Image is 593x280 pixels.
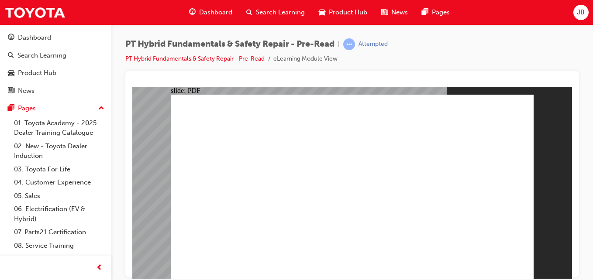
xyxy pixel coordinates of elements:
[10,140,108,163] a: 02. New - Toyota Dealer Induction
[10,202,108,225] a: 06. Electrification (EV & Hybrid)
[3,100,108,116] button: Pages
[98,103,104,114] span: up-icon
[18,86,34,96] div: News
[3,28,108,100] button: DashboardSearch LearningProduct HubNews
[17,51,66,61] div: Search Learning
[10,239,108,253] a: 08. Service Training
[374,3,415,21] a: news-iconNews
[96,263,103,273] span: prev-icon
[312,3,374,21] a: car-iconProduct Hub
[10,116,108,140] a: 01. Toyota Academy - 2025 Dealer Training Catalogue
[319,7,325,18] span: car-icon
[338,39,340,49] span: |
[359,40,388,48] div: Attempted
[199,7,232,17] span: Dashboard
[10,252,108,266] a: 09. Technical Training
[3,65,108,81] a: Product Hub
[8,69,14,77] span: car-icon
[18,68,56,78] div: Product Hub
[8,52,14,60] span: search-icon
[189,7,196,18] span: guage-icon
[8,87,14,95] span: news-icon
[343,38,355,50] span: learningRecordVerb_ATTEMPT-icon
[4,3,66,22] img: Trak
[422,7,428,18] span: pages-icon
[3,83,108,99] a: News
[381,7,388,18] span: news-icon
[573,5,589,20] button: JB
[182,3,239,21] a: guage-iconDashboard
[10,163,108,176] a: 03. Toyota For Life
[8,105,14,113] span: pages-icon
[18,103,36,113] div: Pages
[329,7,367,17] span: Product Hub
[3,48,108,64] a: Search Learning
[125,55,265,62] a: PT Hybrid Fundamentals & Safety Repair - Pre-Read
[18,33,51,43] div: Dashboard
[415,3,457,21] a: pages-iconPages
[246,7,252,18] span: search-icon
[239,3,312,21] a: search-iconSearch Learning
[432,7,450,17] span: Pages
[273,54,338,64] li: eLearning Module View
[256,7,305,17] span: Search Learning
[577,7,585,17] span: JB
[125,39,334,49] span: PT Hybrid Fundamentals & Safety Repair - Pre-Read
[391,7,408,17] span: News
[8,34,14,42] span: guage-icon
[10,176,108,189] a: 04. Customer Experience
[3,30,108,46] a: Dashboard
[10,225,108,239] a: 07. Parts21 Certification
[10,189,108,203] a: 05. Sales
